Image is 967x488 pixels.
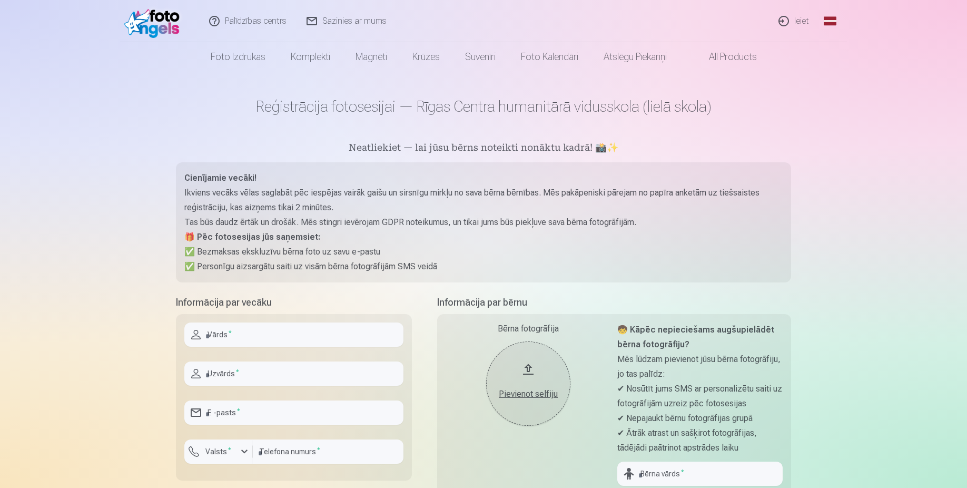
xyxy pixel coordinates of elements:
p: ✅ Personīgu aizsargātu saiti uz visām bērna fotogrāfijām SMS veidā [184,259,783,274]
a: Foto izdrukas [198,42,278,72]
p: Mēs lūdzam pievienot jūsu bērna fotogrāfiju, jo tas palīdz: [617,352,783,382]
a: Suvenīri [452,42,508,72]
p: Tas būs daudz ērtāk un drošāk. Mēs stingri ievērojam GDPR noteikumus, un tikai jums būs piekļuve ... [184,215,783,230]
button: Pievienot selfiju [486,341,570,426]
a: Atslēgu piekariņi [591,42,679,72]
h5: Informācija par bērnu [437,295,791,310]
strong: 🧒 Kāpēc nepieciešams augšupielādēt bērna fotogrāfiju? [617,325,774,349]
strong: Cienījamie vecāki! [184,173,256,183]
p: ✔ Ātrāk atrast un sašķirot fotogrāfijas, tādējādi paātrinot apstrādes laiku [617,426,783,455]
a: All products [679,42,769,72]
strong: 🎁 Pēc fotosesijas jūs saņemsiet: [184,232,320,242]
a: Komplekti [278,42,343,72]
div: Pievienot selfiju [497,388,560,401]
p: ✅ Bezmaksas ekskluzīvu bērna foto uz savu e-pastu [184,245,783,259]
a: Foto kalendāri [508,42,591,72]
h1: Reģistrācija fotosesijai — Rīgas Centra humanitārā vidusskola (lielā skola) [176,97,791,116]
img: /fa1 [124,4,185,38]
p: ✔ Nosūtīt jums SMS ar personalizētu saiti uz fotogrāfijām uzreiz pēc fotosesijas [617,382,783,411]
p: Ikviens vecāks vēlas saglabāt pēc iespējas vairāk gaišu un sirsnīgu mirkļu no sava bērna bērnības... [184,186,783,215]
button: Valsts* [184,440,253,464]
h5: Neatliekiet — lai jūsu bērns noteikti nonāktu kadrā! 📸✨ [176,141,791,156]
label: Valsts [201,446,235,457]
div: Bērna fotogrāfija [446,323,611,335]
p: ✔ Nepajaukt bērnu fotogrāfijas grupā [617,411,783,426]
h5: Informācija par vecāku [176,295,412,310]
a: Magnēti [343,42,400,72]
a: Krūzes [400,42,452,72]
